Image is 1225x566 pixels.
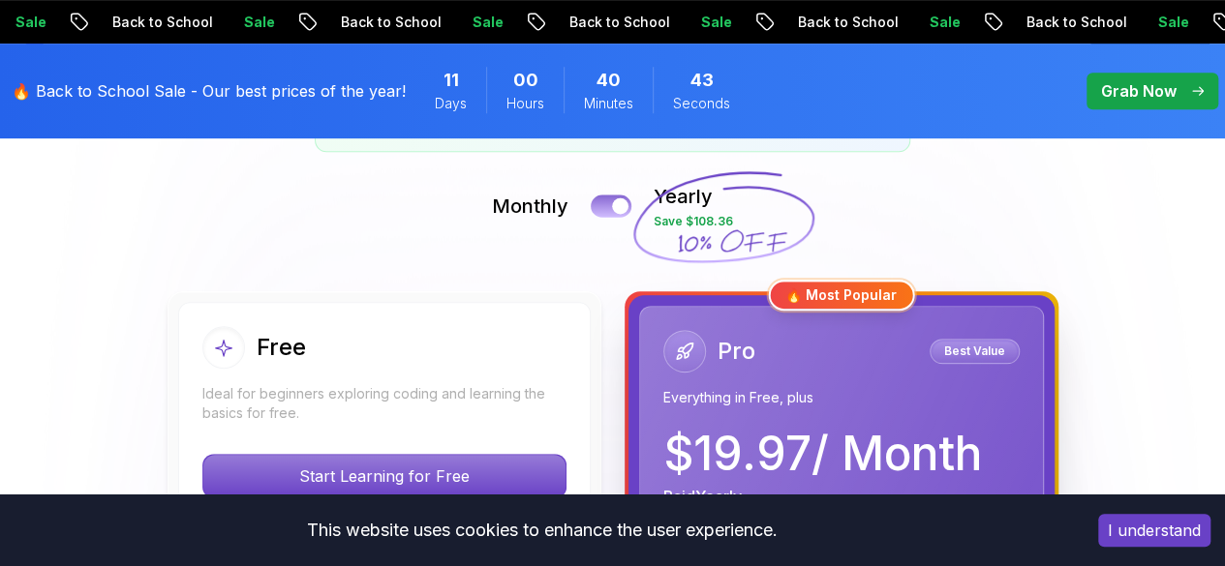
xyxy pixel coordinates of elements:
[203,455,566,497] p: Start Learning for Free
[202,466,567,486] a: Start Learning for Free
[757,13,889,32] p: Back to School
[506,94,544,113] span: Hours
[597,67,621,94] span: 40 Minutes
[1118,13,1179,32] p: Sale
[435,94,467,113] span: Days
[492,193,568,220] p: Monthly
[663,388,1020,407] p: Everything in Free, plus
[202,384,567,423] p: Ideal for beginners exploring coding and learning the basics for free.
[444,67,459,94] span: 11 Days
[529,13,660,32] p: Back to School
[584,94,633,113] span: Minutes
[203,13,265,32] p: Sale
[12,79,406,103] p: 🔥 Back to School Sale - Our best prices of the year!
[202,454,567,498] button: Start Learning for Free
[513,67,538,94] span: 0 Hours
[663,431,982,477] p: $ 19.97 / Month
[72,13,203,32] p: Back to School
[663,485,742,508] p: Paid Yearly
[933,342,1017,361] p: Best Value
[1098,514,1210,547] button: Accept cookies
[889,13,951,32] p: Sale
[986,13,1118,32] p: Back to School
[257,332,306,363] h2: Free
[1101,79,1177,103] p: Grab Now
[690,67,714,94] span: 43 Seconds
[15,509,1069,551] div: This website uses cookies to enhance the user experience.
[300,13,432,32] p: Back to School
[718,336,755,367] h2: Pro
[673,94,730,113] span: Seconds
[660,13,722,32] p: Sale
[432,13,494,32] p: Sale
